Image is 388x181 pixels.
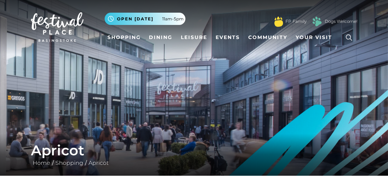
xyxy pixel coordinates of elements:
[285,18,307,25] a: FP Family
[293,31,338,44] a: Your Visit
[245,31,290,44] a: Community
[105,31,144,44] a: Shopping
[31,142,357,159] h1: Apricot
[54,160,85,166] a: Shopping
[87,160,110,166] a: Apricot
[146,31,175,44] a: Dining
[162,16,184,22] span: 11am-5pm
[296,34,332,41] span: Your Visit
[31,12,84,42] img: Festival Place Logo
[105,13,185,25] button: Open [DATE] 11am-5pm
[31,160,52,166] a: Home
[325,18,357,25] a: Dogs Welcome!
[213,31,243,44] a: Events
[117,16,153,22] span: Open [DATE]
[178,31,210,44] a: Leisure
[26,142,363,167] div: / /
